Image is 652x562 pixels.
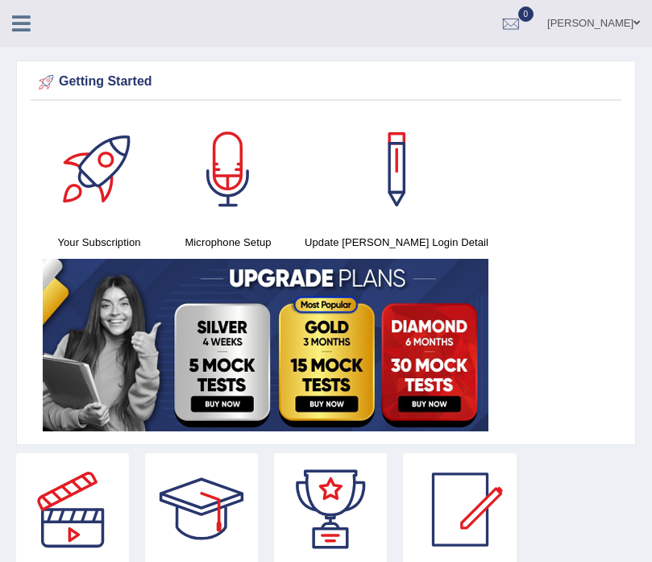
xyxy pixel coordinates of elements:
h4: Update [PERSON_NAME] Login Detail [301,234,492,251]
img: small5.jpg [43,259,488,431]
span: 0 [518,6,534,22]
div: Getting Started [35,70,617,94]
h4: Microphone Setup [172,234,284,251]
h4: Your Subscription [43,234,156,251]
